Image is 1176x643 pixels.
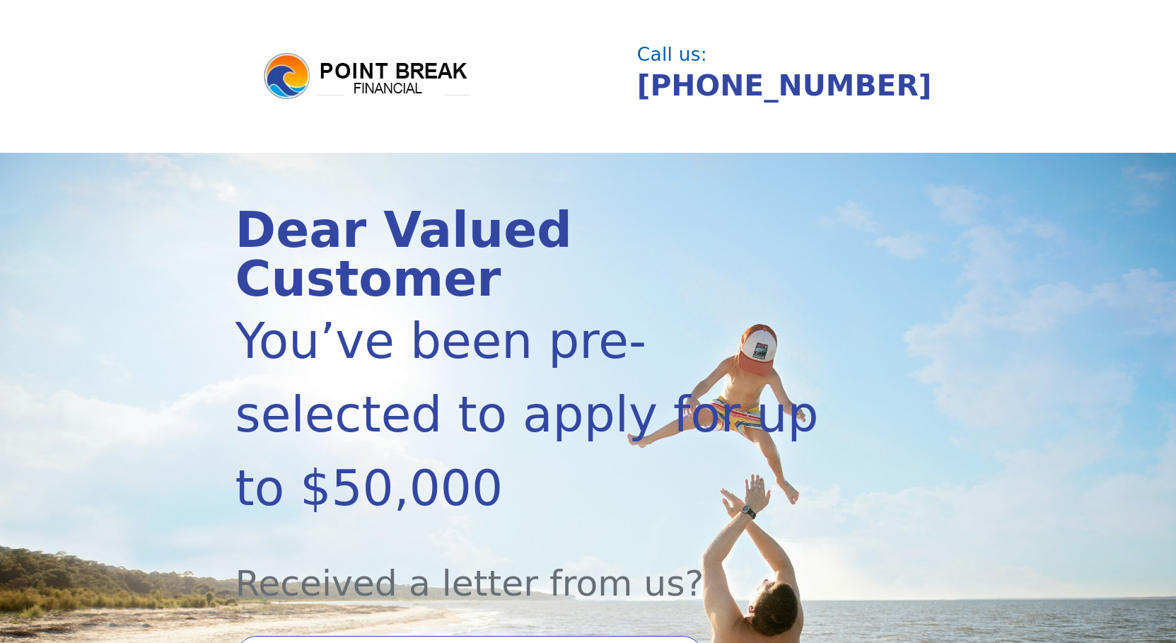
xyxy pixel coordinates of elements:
a: [PHONE_NUMBER] [637,69,932,103]
div: You’ve been pre-selected to apply for up to $50,000 [235,304,835,525]
div: Call us: [637,45,931,64]
div: Dear Valued Customer [235,206,835,304]
img: logo.png [262,51,474,102]
div: Received a letter from us? [235,525,835,610]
